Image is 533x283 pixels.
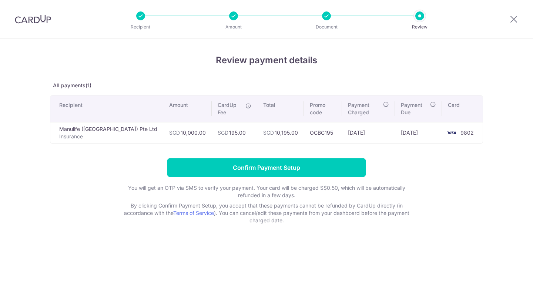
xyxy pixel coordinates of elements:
span: SGD [169,129,180,136]
th: Recipient [50,95,163,122]
p: Review [392,23,447,31]
td: 10,195.00 [257,122,304,143]
td: [DATE] [395,122,442,143]
p: All payments(1) [50,82,483,89]
td: 195.00 [212,122,257,143]
span: SGD [263,129,274,136]
td: [DATE] [342,122,395,143]
span: Payment Due [401,101,428,116]
td: 10,000.00 [163,122,212,143]
p: Amount [206,23,261,31]
th: Promo code [304,95,342,122]
span: CardUp Fee [218,101,242,116]
span: Payment Charged [348,101,381,116]
td: OCBC195 [304,122,342,143]
p: Document [299,23,354,31]
a: Terms of Service [173,210,214,216]
th: Total [257,95,304,122]
th: Amount [163,95,212,122]
p: Insurance [59,133,157,140]
span: 9802 [460,129,474,136]
img: CardUp [15,15,51,24]
p: You will get an OTP via SMS to verify your payment. Your card will be charged S$0.50, which will ... [118,184,415,199]
p: By clicking Confirm Payment Setup, you accept that these payments cannot be refunded by CardUp di... [118,202,415,224]
p: Recipient [113,23,168,31]
input: Confirm Payment Setup [167,158,366,177]
img: <span class="translation_missing" title="translation missing: en.account_steps.new_confirm_form.b... [444,128,459,137]
span: SGD [218,129,228,136]
td: Manulife ([GEOGRAPHIC_DATA]) Pte Ltd [50,122,163,143]
h4: Review payment details [50,54,483,67]
th: Card [442,95,483,122]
